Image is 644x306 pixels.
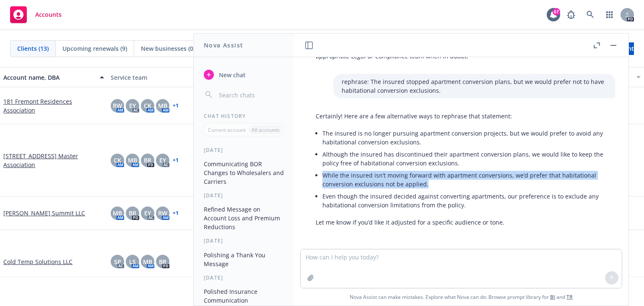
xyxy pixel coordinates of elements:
[113,209,122,217] span: MB
[200,248,287,271] button: Polishing a Thank You Message
[200,202,287,234] button: Refined Message on Account Loss and Premium Reductions
[208,126,246,133] p: Current account
[322,148,607,169] li: Although the insured has discontinued their apartment conversion plans, we would like to keep the...
[342,77,607,95] p: rephrase: The insured stopped apartment conversion plans, but we would prefer not to have habitat...
[3,209,85,217] a: [PERSON_NAME] Summit LLC
[217,89,284,101] input: Search chats
[114,156,121,165] span: CK
[582,6,599,23] a: Search
[129,257,136,266] span: LS
[114,257,121,266] span: SP
[601,6,618,23] a: Switch app
[200,67,287,82] button: New chat
[204,41,243,50] h1: Nova Assist
[111,73,211,82] div: Service team
[322,127,607,148] li: The insured is no longer pursuing apartment conversion projects, but we would prefer to avoid any...
[322,169,607,190] li: While the insured isn’t moving forward with apartment conversions, we’d prefer that habitational ...
[173,158,179,163] a: + 1
[563,6,579,23] a: Report a Bug
[566,293,573,301] a: TR
[129,209,136,217] span: BR
[17,44,49,53] span: Clients (13)
[200,157,287,188] button: Communicating BOR Changes to Wholesalers and Carriers
[3,73,95,82] div: Account name, DBA
[7,3,65,26] a: Accounts
[159,156,166,165] span: EY
[173,103,179,108] a: + 1
[159,257,166,266] span: BR
[194,112,294,120] div: Chat History
[553,8,560,16] div: 67
[35,11,62,18] span: Accounts
[62,44,127,53] span: Upcoming renewals (9)
[322,190,607,211] li: Even though the insured decided against converting apartments, our preference is to exclude any h...
[316,112,607,120] p: Certainly! Here are a few alternative ways to rephrase that statement:
[113,101,122,110] span: RW
[141,44,195,53] span: New businesses (0)
[144,156,151,165] span: BR
[107,67,215,87] button: Service team
[194,146,294,154] div: [DATE]
[158,209,167,217] span: RW
[128,156,137,165] span: MB
[316,218,607,227] p: Let me know if you’d like it adjusted for a specific audience or tone.
[550,293,555,301] a: BI
[3,257,73,266] a: Cold Temp Solutions LLC
[143,257,152,266] span: MB
[144,209,151,217] span: EY
[158,101,167,110] span: MB
[194,237,294,244] div: [DATE]
[129,101,136,110] span: EY
[144,101,151,110] span: CK
[173,211,179,216] a: + 1
[3,97,104,115] a: 181 Fremont Residences Association
[252,126,280,133] p: All accounts
[297,288,625,306] span: Nova Assist can make mistakes. Explore what Nova can do: Browse prompt library for and
[3,152,104,169] a: [STREET_ADDRESS] Master Association
[194,274,294,281] div: [DATE]
[217,71,246,79] span: New chat
[194,192,294,199] div: [DATE]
